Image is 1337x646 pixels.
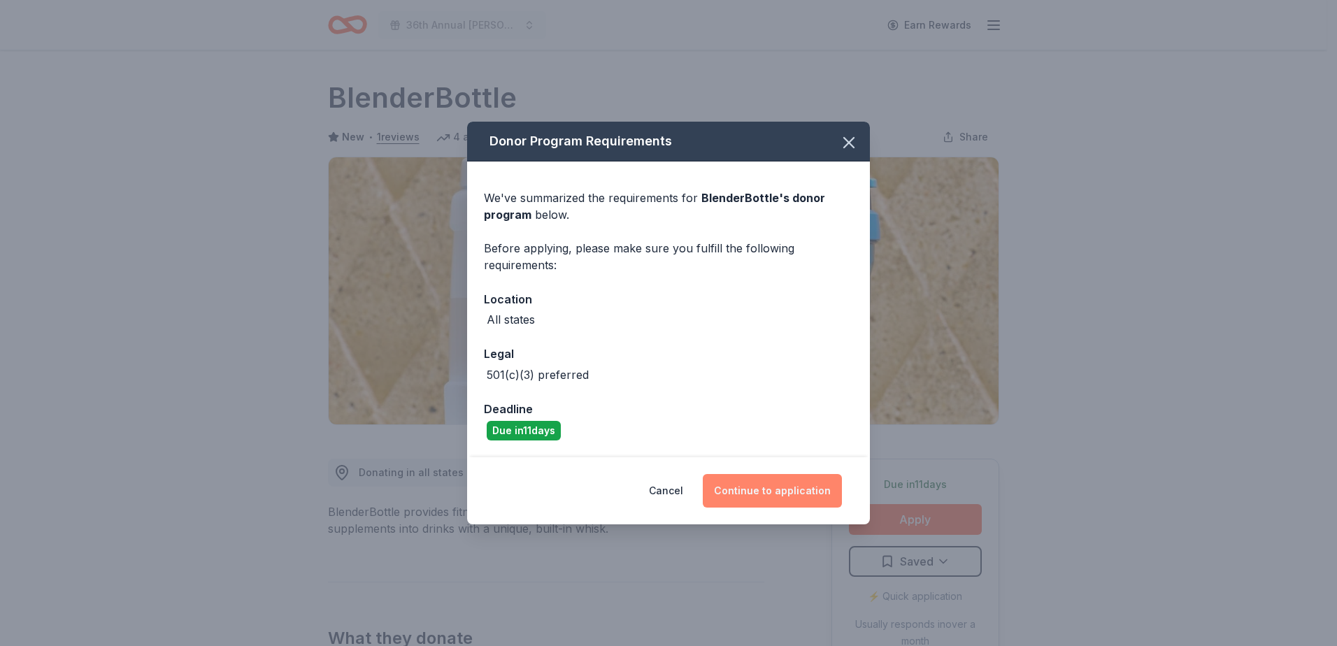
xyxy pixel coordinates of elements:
[484,345,853,363] div: Legal
[484,400,853,418] div: Deadline
[484,240,853,273] div: Before applying, please make sure you fulfill the following requirements:
[484,189,853,223] div: We've summarized the requirements for below.
[487,421,561,440] div: Due in 11 days
[467,122,870,161] div: Donor Program Requirements
[649,474,683,508] button: Cancel
[703,474,842,508] button: Continue to application
[487,366,589,383] div: 501(c)(3) preferred
[487,311,535,328] div: All states
[484,290,853,308] div: Location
